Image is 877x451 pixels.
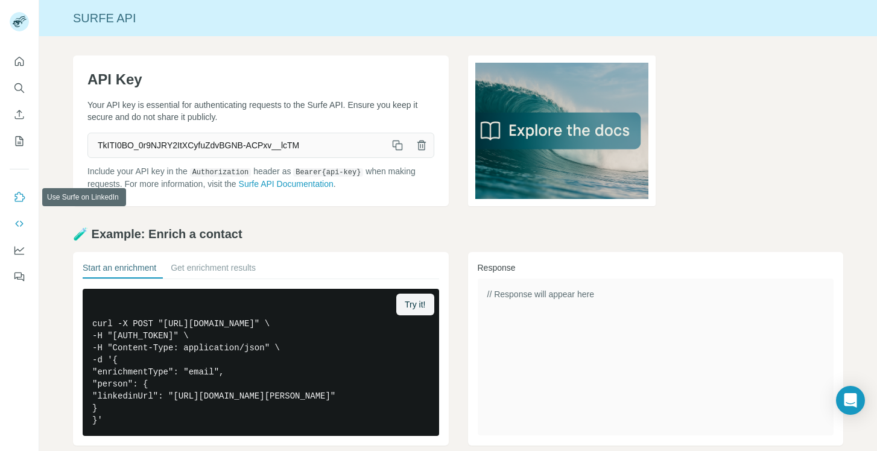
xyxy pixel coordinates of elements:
a: Surfe API Documentation [239,179,334,189]
p: Your API key is essential for authenticating requests to the Surfe API. Ensure you keep it secure... [87,99,434,123]
span: Try it! [405,298,425,311]
div: Surfe API [39,10,877,27]
pre: curl -X POST "[URL][DOMAIN_NAME]" \ -H "[AUTH_TOKEN]" \ -H "Content-Type: application/json" \ -d ... [83,289,439,436]
button: Quick start [10,51,29,72]
button: Start an enrichment [83,262,156,279]
h1: API Key [87,70,434,89]
button: Search [10,77,29,99]
button: Dashboard [10,239,29,261]
button: Feedback [10,266,29,288]
h2: 🧪 Example: Enrich a contact [73,225,843,242]
button: My lists [10,130,29,152]
code: Authorization [190,168,252,177]
div: Open Intercom Messenger [836,386,865,415]
h3: Response [478,262,834,274]
button: Use Surfe API [10,213,29,235]
span: TkITI0BO_0r9NJRY2ItXCyfuZdvBGNB-ACPxv__lcTM [88,134,385,156]
span: // Response will appear here [487,289,594,299]
button: Try it! [396,294,434,315]
button: Enrich CSV [10,104,29,125]
p: Include your API key in the header as when making requests. For more information, visit the . [87,165,434,190]
button: Use Surfe on LinkedIn [10,186,29,208]
code: Bearer {api-key} [293,168,363,177]
button: Get enrichment results [171,262,256,279]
